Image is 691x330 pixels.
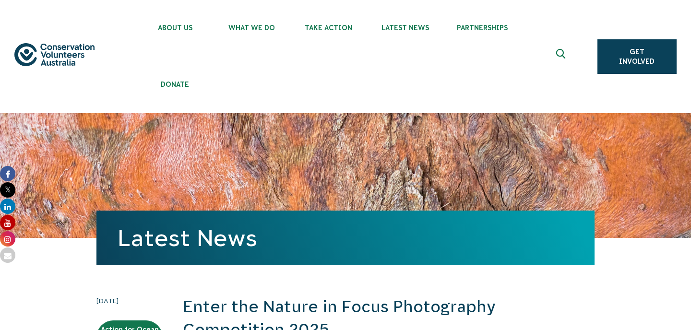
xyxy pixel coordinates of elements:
[214,24,290,32] span: What We Do
[556,49,568,64] span: Expand search box
[367,24,444,32] span: Latest News
[290,24,367,32] span: Take Action
[96,295,163,306] time: [DATE]
[137,24,214,32] span: About Us
[14,43,95,67] img: logo.svg
[550,45,573,68] button: Expand search box Close search box
[444,24,521,32] span: Partnerships
[137,81,214,88] span: Donate
[118,225,257,251] a: Latest News
[597,39,677,74] a: Get Involved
